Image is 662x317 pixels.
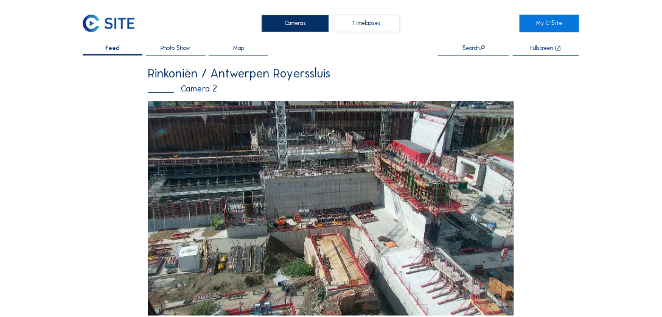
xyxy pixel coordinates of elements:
span: Feed [105,45,120,51]
div: Search [462,45,486,52]
a: My C-Site [520,15,579,32]
div: Timelapses [333,15,400,32]
div: Cameras [262,15,329,32]
div: Rinkoniën / Antwerpen Royerssluis [148,67,514,79]
span: Map [233,45,244,51]
div: Camera 2 [148,85,514,93]
img: C-SITE Logo [83,15,134,32]
a: C-SITE Logo [83,15,142,32]
span: Photo Show [161,45,190,51]
div: Fullscreen [531,45,554,52]
img: Image [148,101,514,316]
